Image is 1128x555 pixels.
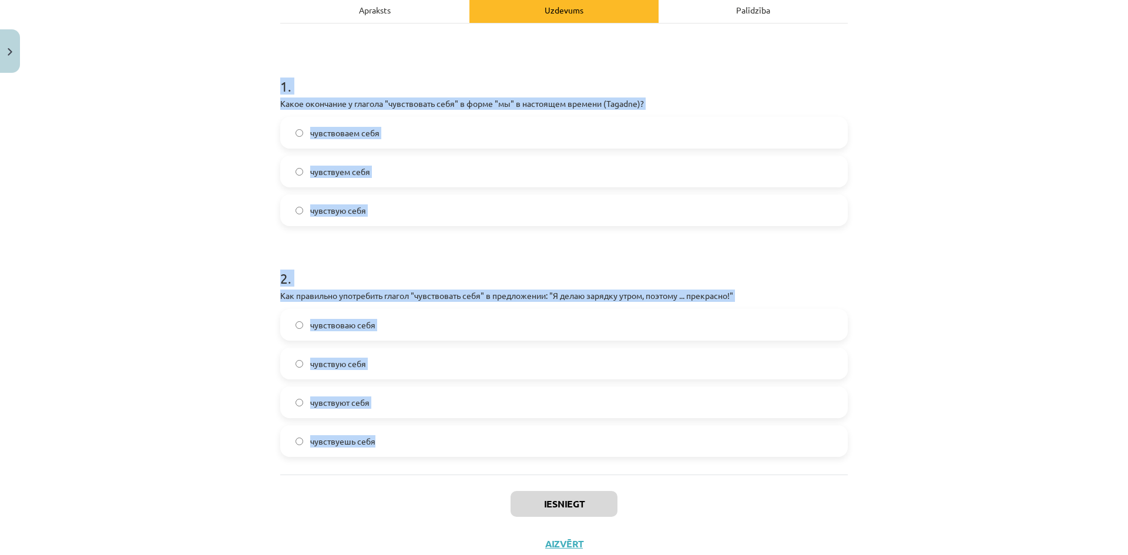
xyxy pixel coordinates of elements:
[280,250,848,286] h1: 2 .
[310,435,375,448] span: чувствуешь себя
[511,491,617,517] button: Iesniegt
[296,438,303,445] input: чувствуешь себя
[280,97,848,110] p: Какое окончание у глагола "чувствовать себя" в форме "мы" в настоящем времени (Tagadne)?
[296,321,303,329] input: чувствоваю себя
[296,360,303,368] input: чувствую себя
[296,168,303,176] input: чувствуем себя
[310,166,370,178] span: чувствуем себя
[280,58,848,94] h1: 1 .
[8,48,12,56] img: icon-close-lesson-0947bae3869378f0d4975bcd49f059093ad1ed9edebbc8119c70593378902aed.svg
[310,358,366,370] span: чувствую себя
[296,399,303,406] input: чувствуют себя
[310,127,380,139] span: чувствоваем себя
[296,129,303,137] input: чувствоваем себя
[280,290,848,302] p: Как правильно употребить глагол "чувствовать себя" в предложении: "Я делаю зарядку утром, поэтому...
[310,396,370,409] span: чувствуют себя
[310,204,366,217] span: чувствую себя
[310,319,375,331] span: чувствоваю себя
[296,207,303,214] input: чувствую себя
[542,538,586,550] button: Aizvērt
